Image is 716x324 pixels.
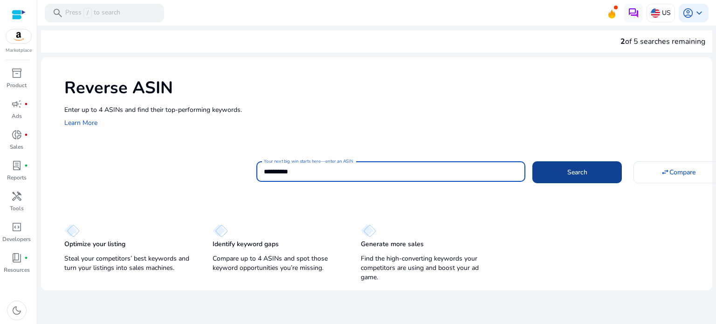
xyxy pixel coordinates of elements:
[10,204,24,213] p: Tools
[213,254,342,273] p: Compare up to 4 ASINs and spot those keyword opportunities you’re missing.
[620,36,705,47] div: of 5 searches remaining
[6,29,31,43] img: amazon.svg
[361,254,490,282] p: Find the high-converting keywords your competitors are using and boost your ad game.
[64,224,80,237] img: diamond.svg
[7,81,27,90] p: Product
[11,98,22,110] span: campaign
[661,168,669,176] mat-icon: swap_horiz
[4,266,30,274] p: Resources
[264,158,353,165] mat-label: Your next big win starts here—enter an ASIN
[2,235,31,243] p: Developers
[11,191,22,202] span: handyman
[64,240,125,249] p: Optimize your listing
[662,5,671,21] p: US
[682,7,694,19] span: account_circle
[83,8,92,18] span: /
[6,47,32,54] p: Marketplace
[213,240,279,249] p: Identify keyword gaps
[11,305,22,316] span: dark_mode
[532,161,622,183] button: Search
[7,173,27,182] p: Reports
[11,129,22,140] span: donut_small
[24,164,28,167] span: fiber_manual_record
[24,102,28,106] span: fiber_manual_record
[65,8,120,18] p: Press to search
[361,224,376,237] img: diamond.svg
[213,224,228,237] img: diamond.svg
[10,143,23,151] p: Sales
[64,78,703,98] h1: Reverse ASIN
[24,133,28,137] span: fiber_manual_record
[694,7,705,19] span: keyboard_arrow_down
[669,167,695,177] span: Compare
[11,252,22,263] span: book_4
[12,112,22,120] p: Ads
[651,8,660,18] img: us.svg
[64,254,194,273] p: Steal your competitors’ best keywords and turn your listings into sales machines.
[11,160,22,171] span: lab_profile
[620,36,625,47] span: 2
[11,68,22,79] span: inventory_2
[24,256,28,260] span: fiber_manual_record
[567,167,587,177] span: Search
[64,105,703,115] p: Enter up to 4 ASINs and find their top-performing keywords.
[11,221,22,233] span: code_blocks
[64,118,97,127] a: Learn More
[52,7,63,19] span: search
[361,240,424,249] p: Generate more sales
